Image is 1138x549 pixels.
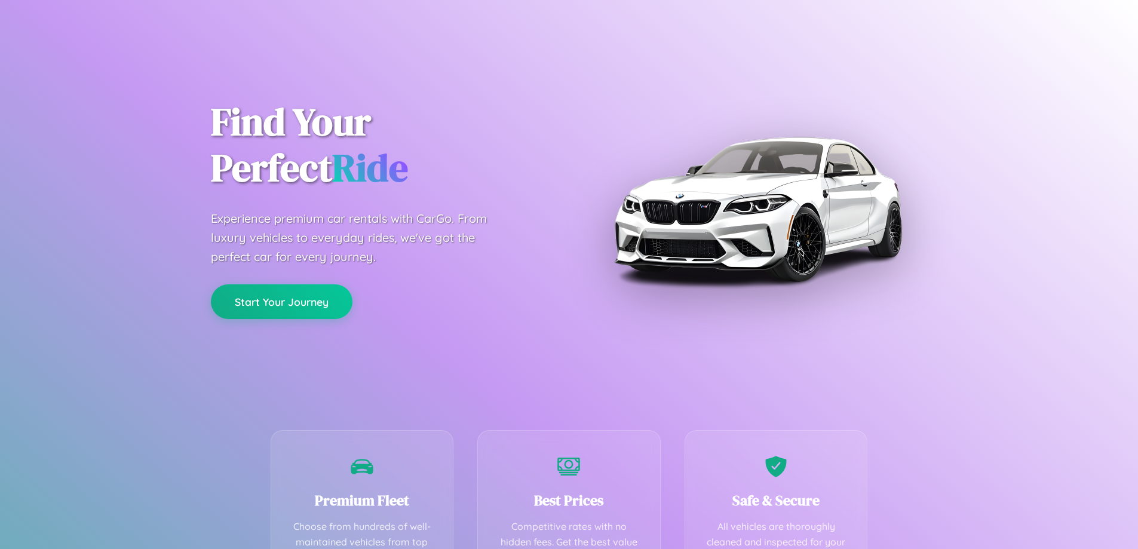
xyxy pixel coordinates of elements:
[703,490,849,510] h3: Safe & Secure
[289,490,435,510] h3: Premium Fleet
[211,99,551,191] h1: Find Your Perfect
[608,60,907,358] img: Premium BMW car rental vehicle
[496,490,642,510] h3: Best Prices
[211,209,510,266] p: Experience premium car rentals with CarGo. From luxury vehicles to everyday rides, we've got the ...
[211,284,352,319] button: Start Your Journey
[332,142,408,194] span: Ride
